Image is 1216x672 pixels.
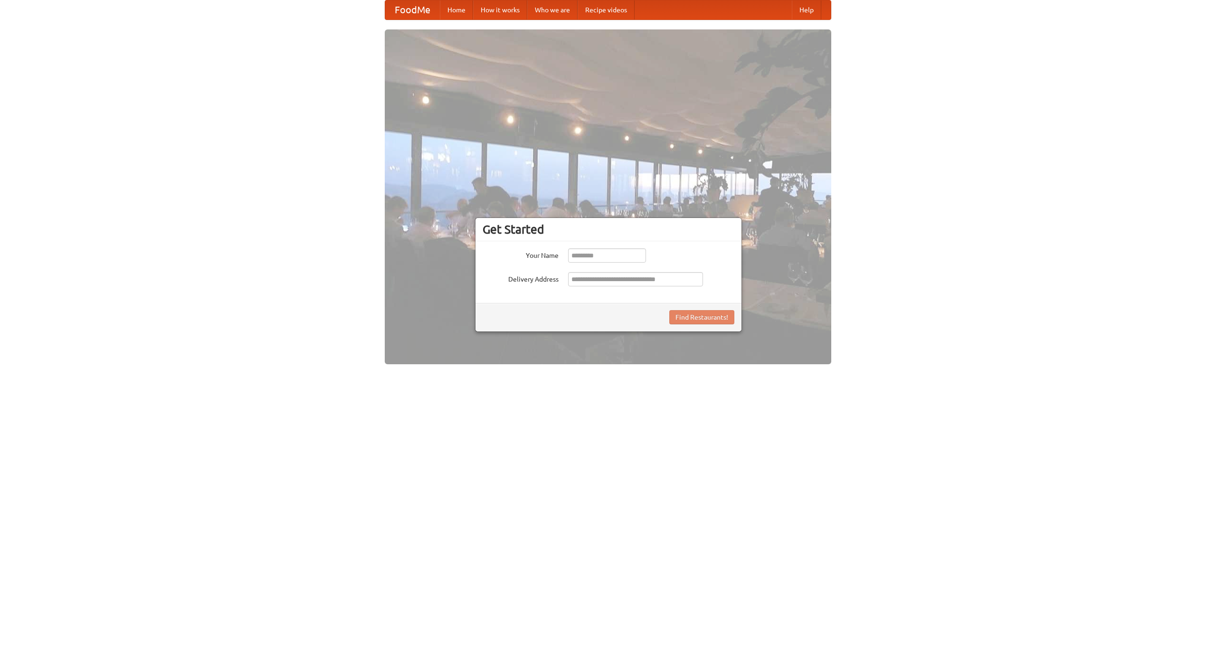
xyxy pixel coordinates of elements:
a: Home [440,0,473,19]
label: Your Name [483,248,559,260]
a: Help [792,0,821,19]
button: Find Restaurants! [669,310,734,324]
a: Recipe videos [578,0,635,19]
a: How it works [473,0,527,19]
h3: Get Started [483,222,734,237]
a: FoodMe [385,0,440,19]
label: Delivery Address [483,272,559,284]
a: Who we are [527,0,578,19]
